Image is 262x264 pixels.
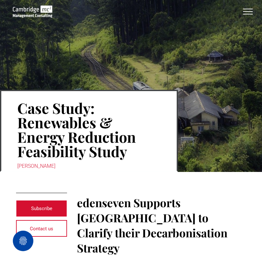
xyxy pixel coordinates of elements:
[30,221,53,237] span: Contact us
[16,220,67,237] a: Contact us
[17,100,161,159] h1: Case Study: Renewables & Energy Reduction Feasibility Study
[31,200,52,217] span: Subscribe
[17,162,161,171] div: [PERSON_NAME]
[13,6,52,13] a: CASE STUDY | edenseven Supports Greater Anglia to Clarify their Decarbonisation Strategy
[13,5,52,18] img: Cambridge Management Logo
[16,200,67,217] a: Subscribe
[240,3,256,20] button: menu
[77,195,227,255] span: edenseven Supports [GEOGRAPHIC_DATA] to Clarify their Decarbonisation Strategy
